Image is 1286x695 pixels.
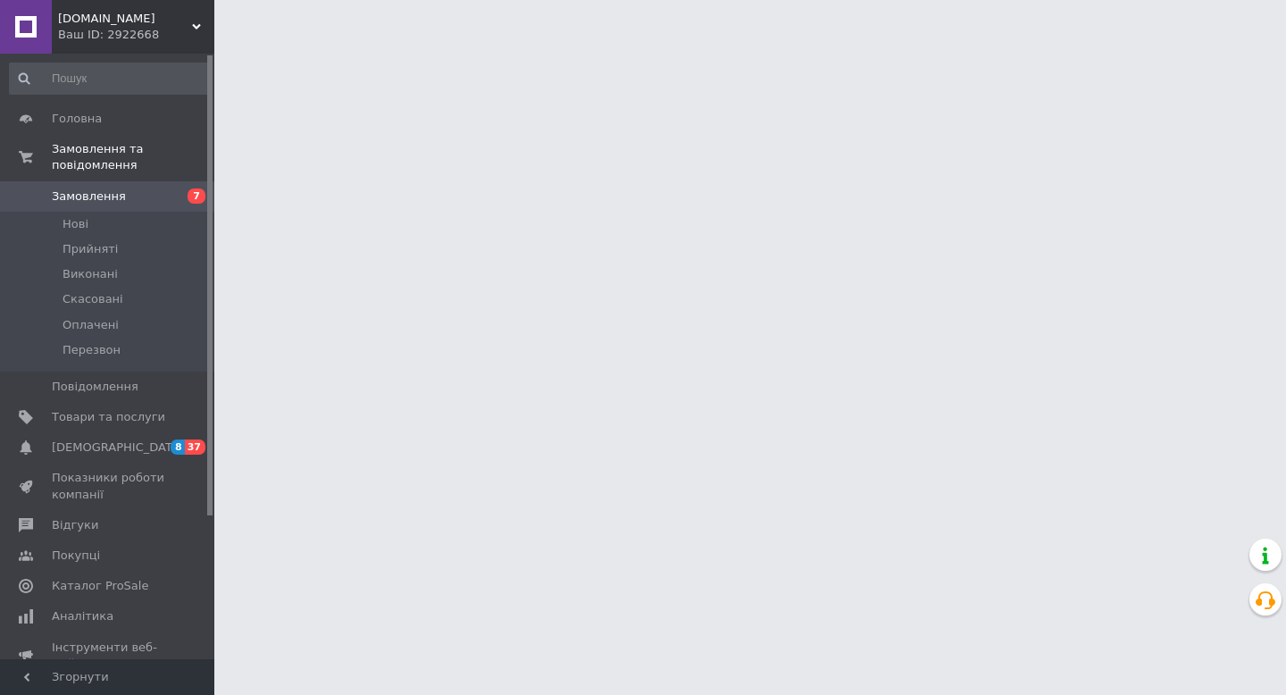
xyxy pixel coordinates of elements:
[63,342,121,358] span: Перезвон
[52,470,165,502] span: Показники роботи компанії
[63,216,88,232] span: Нові
[52,409,165,425] span: Товари та послуги
[63,241,118,257] span: Прийняті
[52,111,102,127] span: Головна
[63,266,118,282] span: Виконані
[63,291,123,307] span: Скасовані
[52,608,113,624] span: Аналітика
[188,188,205,204] span: 7
[52,440,184,456] span: [DEMOGRAPHIC_DATA]
[52,188,126,205] span: Замовлення
[58,27,214,43] div: Ваш ID: 2922668
[52,548,100,564] span: Покупці
[52,517,98,533] span: Відгуки
[52,578,148,594] span: Каталог ProSale
[52,640,165,672] span: Інструменти веб-майстра та SEO
[52,141,214,173] span: Замовлення та повідомлення
[9,63,211,95] input: Пошук
[185,440,205,455] span: 37
[52,379,138,395] span: Повідомлення
[58,11,192,27] span: MASSMUSCLE.COM.UA
[171,440,185,455] span: 8
[63,317,119,333] span: Оплачені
